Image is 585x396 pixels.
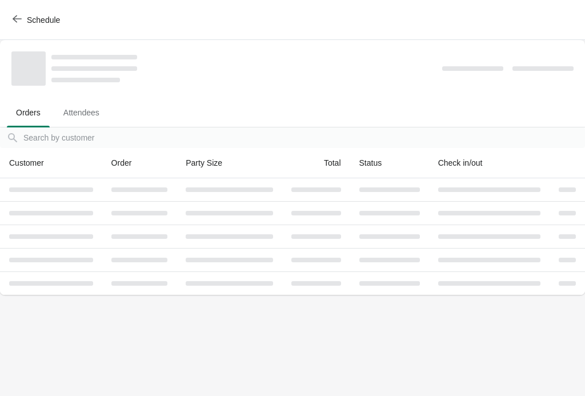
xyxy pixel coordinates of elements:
th: Party Size [177,148,282,178]
span: Orders [7,102,50,123]
button: Schedule [6,10,69,30]
span: Schedule [27,15,60,25]
th: Check in/out [429,148,550,178]
th: Total [282,148,350,178]
th: Order [102,148,177,178]
span: Attendees [54,102,109,123]
th: Status [350,148,429,178]
input: Search by customer [23,127,585,148]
